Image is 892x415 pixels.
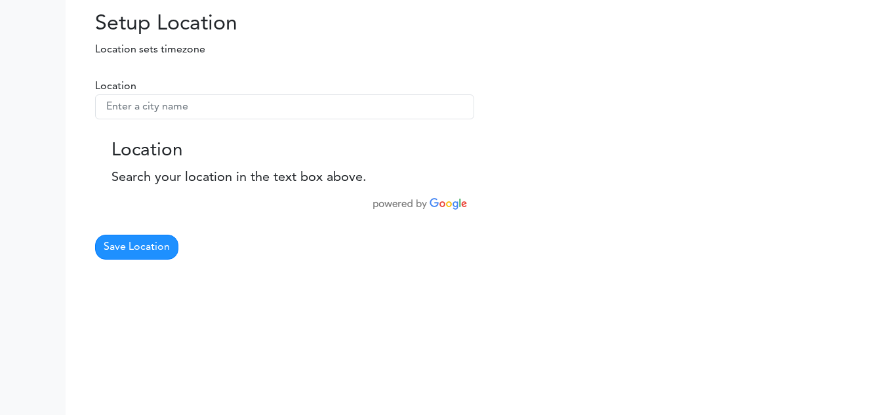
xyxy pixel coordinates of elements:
[111,168,458,188] p: Search your location in the text box above.
[95,235,178,260] button: Save Location
[95,94,474,119] input: Enter a city name
[95,79,136,94] label: Location
[75,12,331,37] h2: Setup Location
[373,198,468,210] img: powered_by_google.png
[111,140,458,163] h3: Location
[75,42,331,58] p: Location sets timezone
